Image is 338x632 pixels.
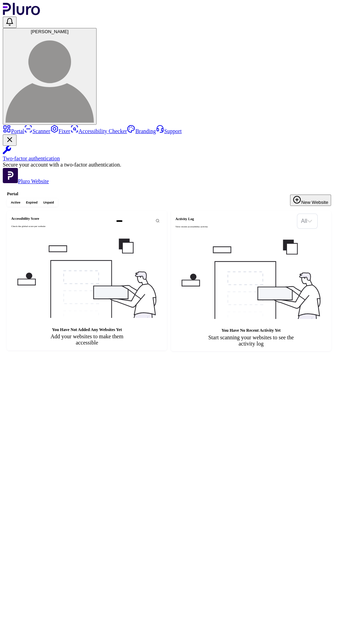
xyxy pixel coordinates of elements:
[23,199,40,206] button: Expired
[70,128,127,134] a: Accessibility Checker
[52,327,122,332] h2: You have not added any websites yet
[50,128,70,134] a: Fixer
[113,217,174,225] input: Search
[127,128,156,134] a: Branding
[207,334,295,347] div: Start scanning your websites to see the activity log
[7,191,331,197] h1: Portal
[156,128,182,134] a: Support
[3,162,335,168] div: Secure your account with a two-factor authentication.
[43,333,131,346] div: Add your websites to make them accessible
[3,155,335,162] div: Two-factor authentication
[6,34,94,123] img: Olwethu Mzobe
[40,199,57,206] button: Unpaid
[11,217,111,221] h2: Accessibility Score
[11,225,111,228] div: Check the global score per website
[14,235,159,318] img: Placeholder image
[3,178,49,184] a: Open Pluro Website
[3,128,24,134] a: Portal
[3,134,17,146] button: Close Two-factor authentication notification
[24,128,50,134] a: Scanner
[3,17,17,28] button: Open notifications, you have 0 new notifications
[3,10,40,16] a: Logo
[290,195,331,206] button: New Website
[8,199,23,206] button: Active
[175,217,294,221] h2: Activity Log
[3,28,97,125] button: [PERSON_NAME]Olwethu Mzobe
[31,29,69,34] span: [PERSON_NAME]
[221,328,280,333] h2: You have no recent activity yet
[3,146,335,162] a: Two-factor authentication
[26,200,38,205] span: Expired
[11,200,20,205] span: Active
[297,214,318,229] div: Set sorting
[43,200,54,205] span: Unpaid
[179,236,324,319] img: Placeholder image
[3,125,335,185] aside: Sidebar menu
[175,225,294,228] div: View recent accessibility activity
